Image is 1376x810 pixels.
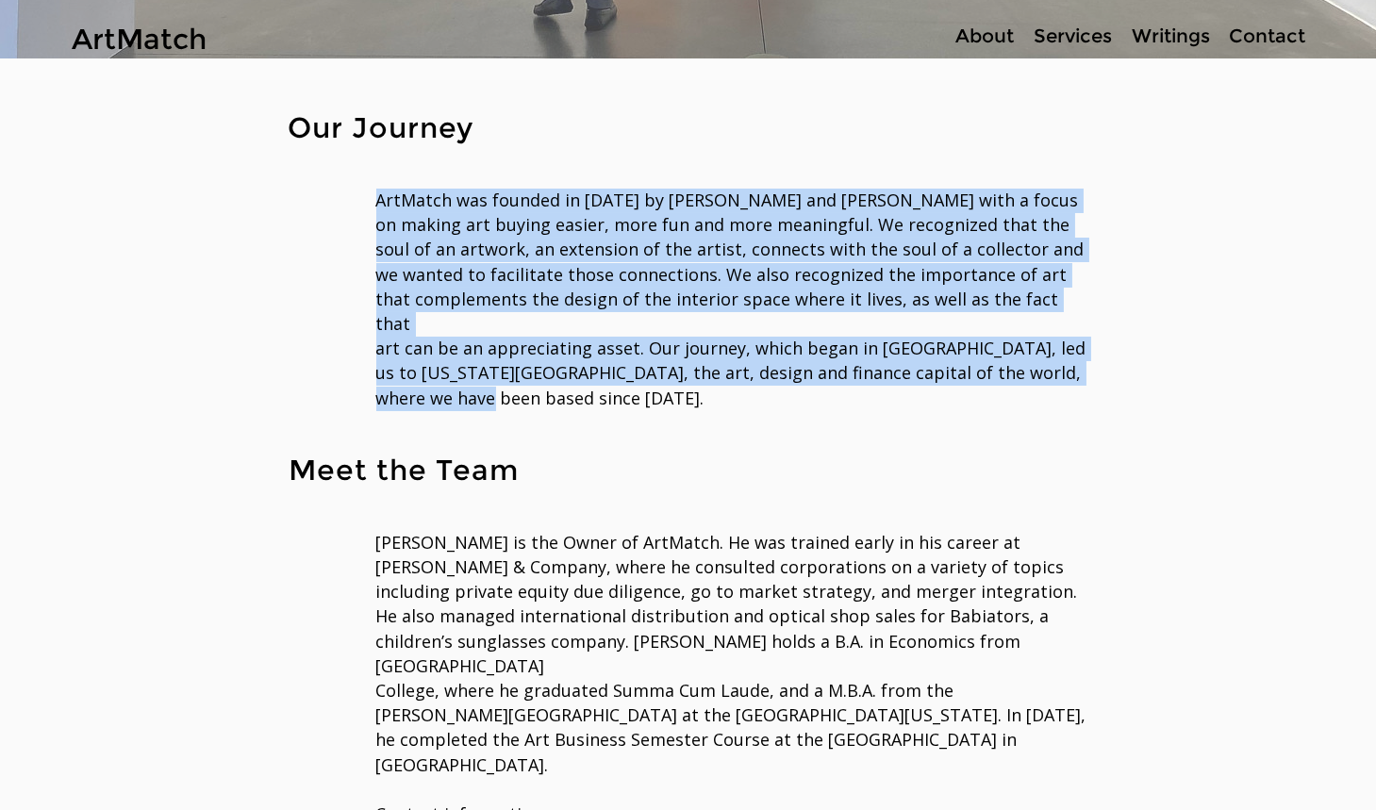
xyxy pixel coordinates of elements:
[290,453,520,488] span: Meet the Team
[72,22,207,57] a: ArtMatch
[1121,23,1219,50] a: Writings
[1024,23,1121,50] p: Services
[1219,23,1314,50] a: Contact
[376,531,1086,776] span: [PERSON_NAME] is the Owner of ArtMatch. He was trained early in his career at [PERSON_NAME] & Com...
[1023,23,1121,50] a: Services
[1219,23,1315,50] p: Contact
[1122,23,1219,50] p: Writings
[376,189,1086,409] span: ArtMatch was founded in [DATE] by [PERSON_NAME] and [PERSON_NAME] with a focus on making art buyi...
[945,23,1023,50] a: About
[886,23,1314,50] nav: Site
[289,110,474,145] span: Our Journey
[946,23,1023,50] p: About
